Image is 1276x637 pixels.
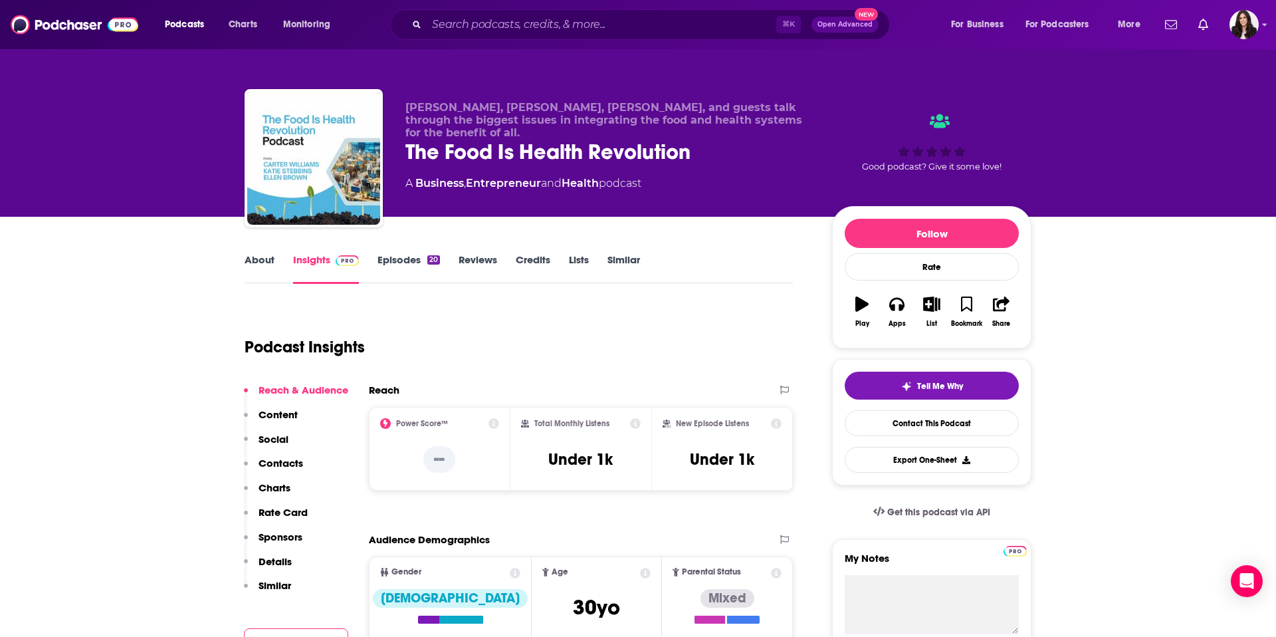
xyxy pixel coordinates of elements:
[427,14,776,35] input: Search podcasts, credits, & more...
[1109,14,1157,35] button: open menu
[1118,15,1140,34] span: More
[245,253,274,284] a: About
[845,253,1019,281] div: Rate
[373,589,528,608] div: [DEMOGRAPHIC_DATA]
[516,253,550,284] a: Credits
[951,15,1004,34] span: For Business
[534,419,609,428] h2: Total Monthly Listens
[573,594,620,620] span: 30 yo
[811,17,879,33] button: Open AdvancedNew
[244,579,291,604] button: Similar
[901,381,912,392] img: tell me why sparkle
[607,253,640,284] a: Similar
[569,253,589,284] a: Lists
[259,531,302,543] p: Sponsors
[244,384,348,408] button: Reach & Audience
[259,433,288,446] p: Social
[11,12,138,37] img: Podchaser - Follow, Share and Rate Podcasts
[259,384,348,396] p: Reach & Audience
[283,15,330,34] span: Monitoring
[244,457,303,481] button: Contacts
[229,15,257,34] span: Charts
[259,481,290,494] p: Charts
[845,219,1019,248] button: Follow
[541,177,562,190] span: and
[1004,544,1027,557] a: Pro website
[889,320,906,328] div: Apps
[427,255,440,265] div: 20
[700,589,754,608] div: Mixed
[1229,10,1259,39] button: Show profile menu
[244,408,298,433] button: Content
[676,419,749,428] h2: New Episode Listens
[992,320,1010,328] div: Share
[391,568,421,576] span: Gender
[336,255,359,266] img: Podchaser Pro
[405,101,802,139] span: [PERSON_NAME], [PERSON_NAME], [PERSON_NAME], and guests talk through the biggest issues in integr...
[855,320,869,328] div: Play
[459,253,497,284] a: Reviews
[562,177,599,190] a: Health
[165,15,204,34] span: Podcasts
[369,533,490,546] h2: Audience Demographics
[776,16,801,33] span: ⌘ K
[1025,15,1089,34] span: For Podcasters
[1229,10,1259,39] span: Logged in as RebeccaShapiro
[274,14,348,35] button: open menu
[845,552,1019,575] label: My Notes
[244,506,308,531] button: Rate Card
[259,555,292,568] p: Details
[423,446,455,473] p: --
[887,507,990,518] span: Get this podcast via API
[220,14,265,35] a: Charts
[259,579,291,592] p: Similar
[984,288,1019,336] button: Share
[690,449,754,469] h3: Under 1k
[548,449,613,469] h3: Under 1k
[949,288,984,336] button: Bookmark
[879,288,914,336] button: Apps
[942,14,1020,35] button: open menu
[259,457,303,469] p: Contacts
[862,162,1002,172] span: Good podcast? Give it some love!
[293,253,359,284] a: InsightsPodchaser Pro
[1017,14,1109,35] button: open menu
[817,21,873,28] span: Open Advanced
[845,372,1019,400] button: tell me why sparkleTell Me Why
[405,176,641,191] div: A podcast
[245,337,365,357] h1: Podcast Insights
[1004,546,1027,557] img: Podchaser Pro
[855,8,879,21] span: New
[951,320,982,328] div: Bookmark
[244,531,302,555] button: Sponsors
[1229,10,1259,39] img: User Profile
[396,419,448,428] h2: Power Score™
[917,381,963,392] span: Tell Me Why
[156,14,221,35] button: open menu
[682,568,741,576] span: Parental Status
[845,410,1019,436] a: Contact This Podcast
[377,253,440,284] a: Episodes20
[244,555,292,580] button: Details
[244,481,290,506] button: Charts
[415,177,464,190] a: Business
[464,177,466,190] span: ,
[845,447,1019,473] button: Export One-Sheet
[863,496,1001,529] a: Get this podcast via API
[1231,565,1263,597] div: Open Intercom Messenger
[259,506,308,519] p: Rate Card
[247,92,380,225] img: The Food Is Health Revolution
[1160,13,1182,36] a: Show notifications dropdown
[914,288,949,336] button: List
[845,288,879,336] button: Play
[466,177,541,190] a: Entrepreneur
[1193,13,1214,36] a: Show notifications dropdown
[369,384,399,396] h2: Reach
[403,9,903,40] div: Search podcasts, credits, & more...
[244,433,288,457] button: Social
[552,568,568,576] span: Age
[259,408,298,421] p: Content
[832,101,1031,184] div: Good podcast? Give it some love!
